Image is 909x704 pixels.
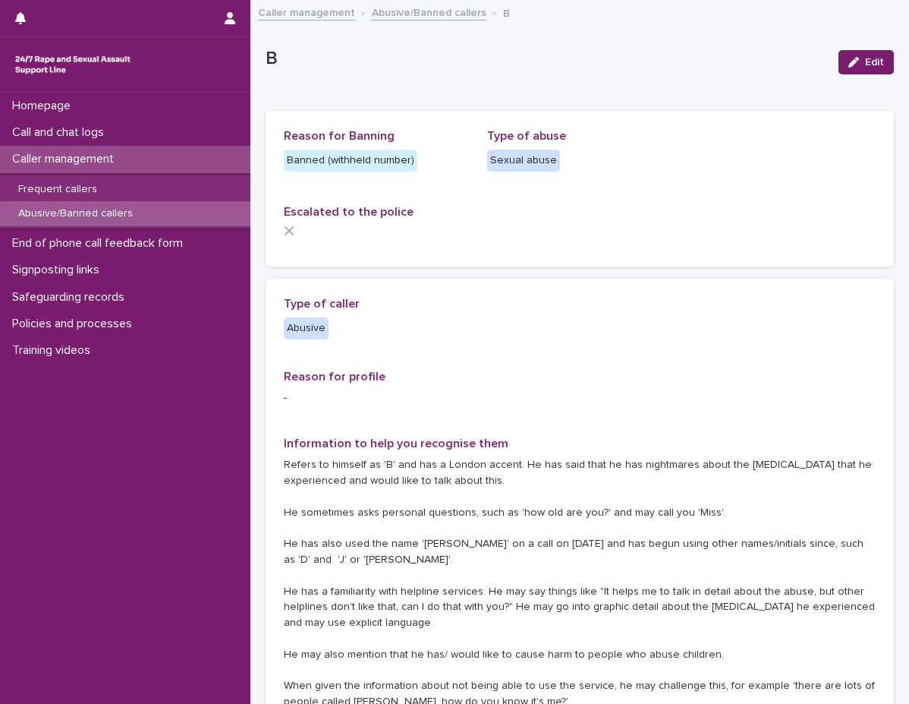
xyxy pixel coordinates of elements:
p: Training videos [6,343,102,358]
p: Signposting links [6,263,112,277]
div: Banned (withheld number) [284,150,417,172]
p: Safeguarding records [6,290,137,305]
p: B [266,48,826,70]
button: Edit [838,50,894,74]
div: Abusive [284,317,329,339]
span: Type of abuse [487,130,566,142]
span: Information to help you recognise them [284,437,508,450]
a: Caller management [258,3,355,21]
div: Sexual abuse [487,150,560,172]
p: Call and chat logs [6,125,116,140]
p: Homepage [6,99,83,113]
p: B [503,4,510,21]
span: Reason for profile [284,371,385,383]
p: Frequent callers [6,183,109,196]
span: Edit [865,57,884,68]
p: - [284,390,876,406]
img: rhQMoQhaT3yELyF149Cw [12,49,134,80]
span: Reason for Banning [284,130,395,142]
a: Abusive/Banned callers [372,3,486,21]
p: Abusive/Banned callers [6,207,145,220]
span: Escalated to the police [284,206,414,218]
p: Policies and processes [6,317,144,331]
p: End of phone call feedback form [6,236,195,251]
span: Type of caller [284,298,360,310]
p: Caller management [6,152,126,166]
